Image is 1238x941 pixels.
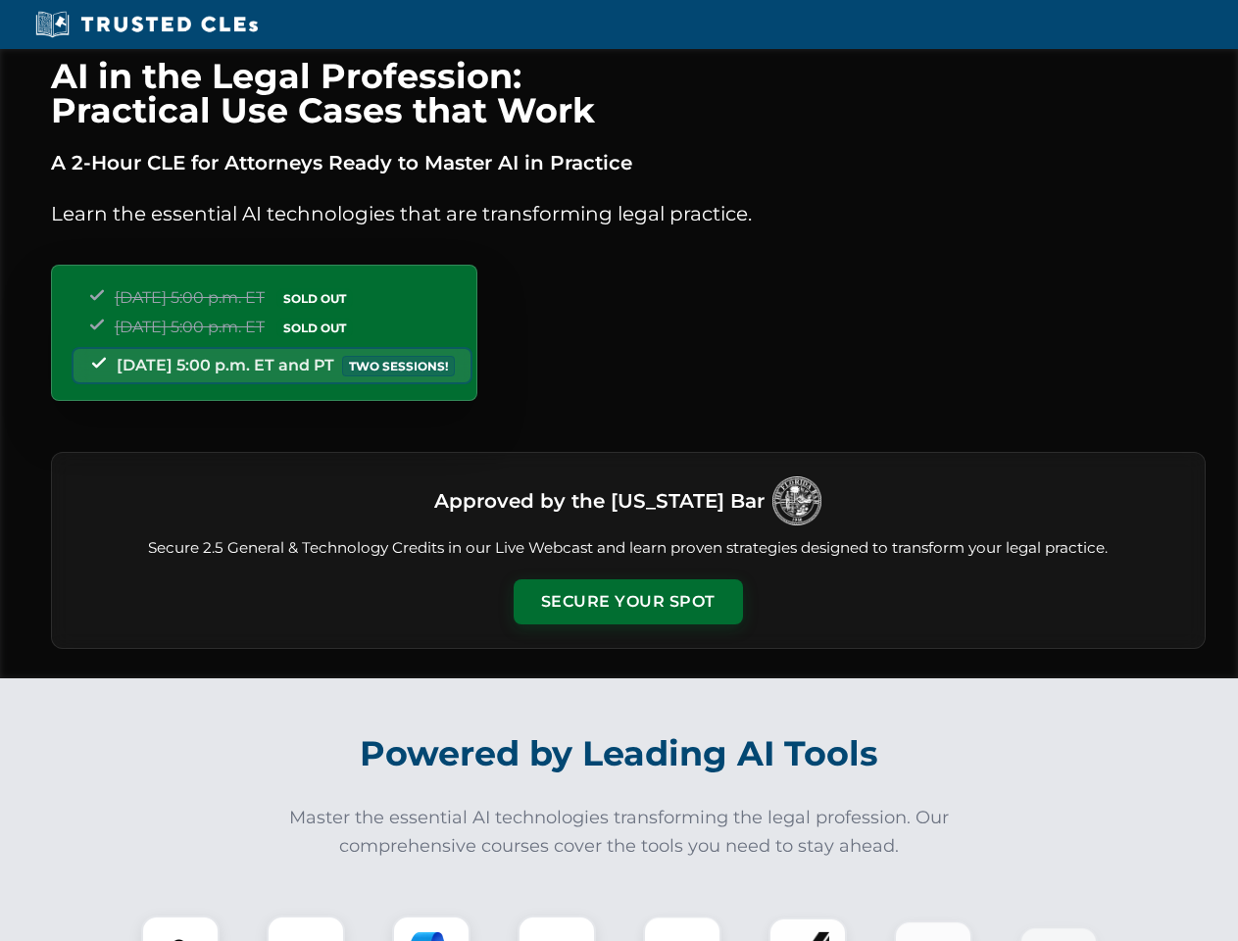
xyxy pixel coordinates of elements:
p: Master the essential AI technologies transforming the legal profession. Our comprehensive courses... [276,804,963,861]
h2: Powered by Leading AI Tools [76,719,1163,788]
span: [DATE] 5:00 p.m. ET [115,288,265,307]
h1: AI in the Legal Profession: Practical Use Cases that Work [51,59,1206,127]
p: Secure 2.5 General & Technology Credits in our Live Webcast and learn proven strategies designed ... [75,537,1181,560]
span: [DATE] 5:00 p.m. ET [115,318,265,336]
img: Trusted CLEs [29,10,264,39]
button: Secure Your Spot [514,579,743,624]
span: SOLD OUT [276,288,353,309]
p: A 2-Hour CLE for Attorneys Ready to Master AI in Practice [51,147,1206,178]
span: SOLD OUT [276,318,353,338]
h3: Approved by the [US_STATE] Bar [434,483,765,519]
p: Learn the essential AI technologies that are transforming legal practice. [51,198,1206,229]
img: Logo [772,476,821,525]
